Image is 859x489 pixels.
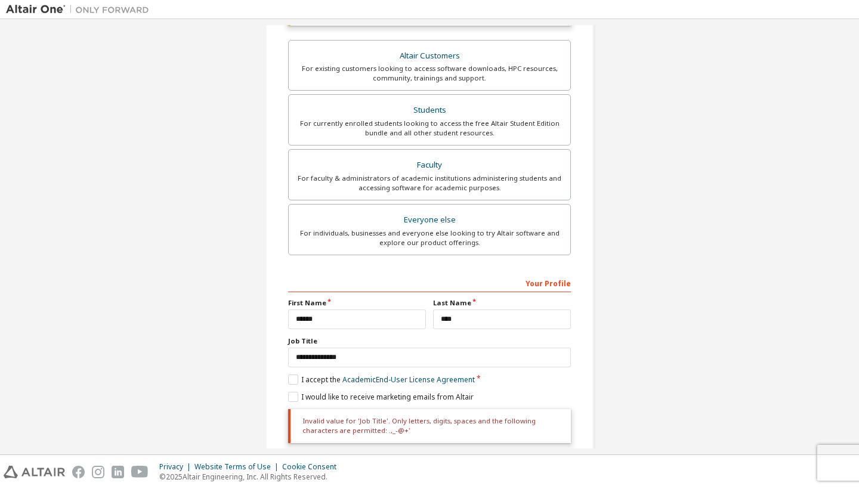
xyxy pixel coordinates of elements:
p: © 2025 Altair Engineering, Inc. All Rights Reserved. [159,472,344,482]
div: Faculty [296,157,563,174]
img: facebook.svg [72,466,85,478]
div: Website Terms of Use [194,462,282,472]
div: For individuals, businesses and everyone else looking to try Altair software and explore our prod... [296,228,563,247]
img: instagram.svg [92,466,104,478]
div: Invalid value for 'Job Title'. Only letters, digits, spaces and the following characters are perm... [288,409,571,443]
img: Altair One [6,4,155,16]
label: I accept the [288,375,475,385]
div: Everyone else [296,212,563,228]
label: Job Title [288,336,571,346]
label: First Name [288,298,426,308]
div: Your Profile [288,273,571,292]
div: Cookie Consent [282,462,344,472]
img: linkedin.svg [112,466,124,478]
img: youtube.svg [131,466,149,478]
div: For faculty & administrators of academic institutions administering students and accessing softwa... [296,174,563,193]
div: Privacy [159,462,194,472]
img: altair_logo.svg [4,466,65,478]
a: Academic End-User License Agreement [342,375,475,385]
div: Altair Customers [296,48,563,64]
div: For currently enrolled students looking to access the free Altair Student Edition bundle and all ... [296,119,563,138]
label: I would like to receive marketing emails from Altair [288,392,474,402]
label: Last Name [433,298,571,308]
div: For existing customers looking to access software downloads, HPC resources, community, trainings ... [296,64,563,83]
div: Students [296,102,563,119]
